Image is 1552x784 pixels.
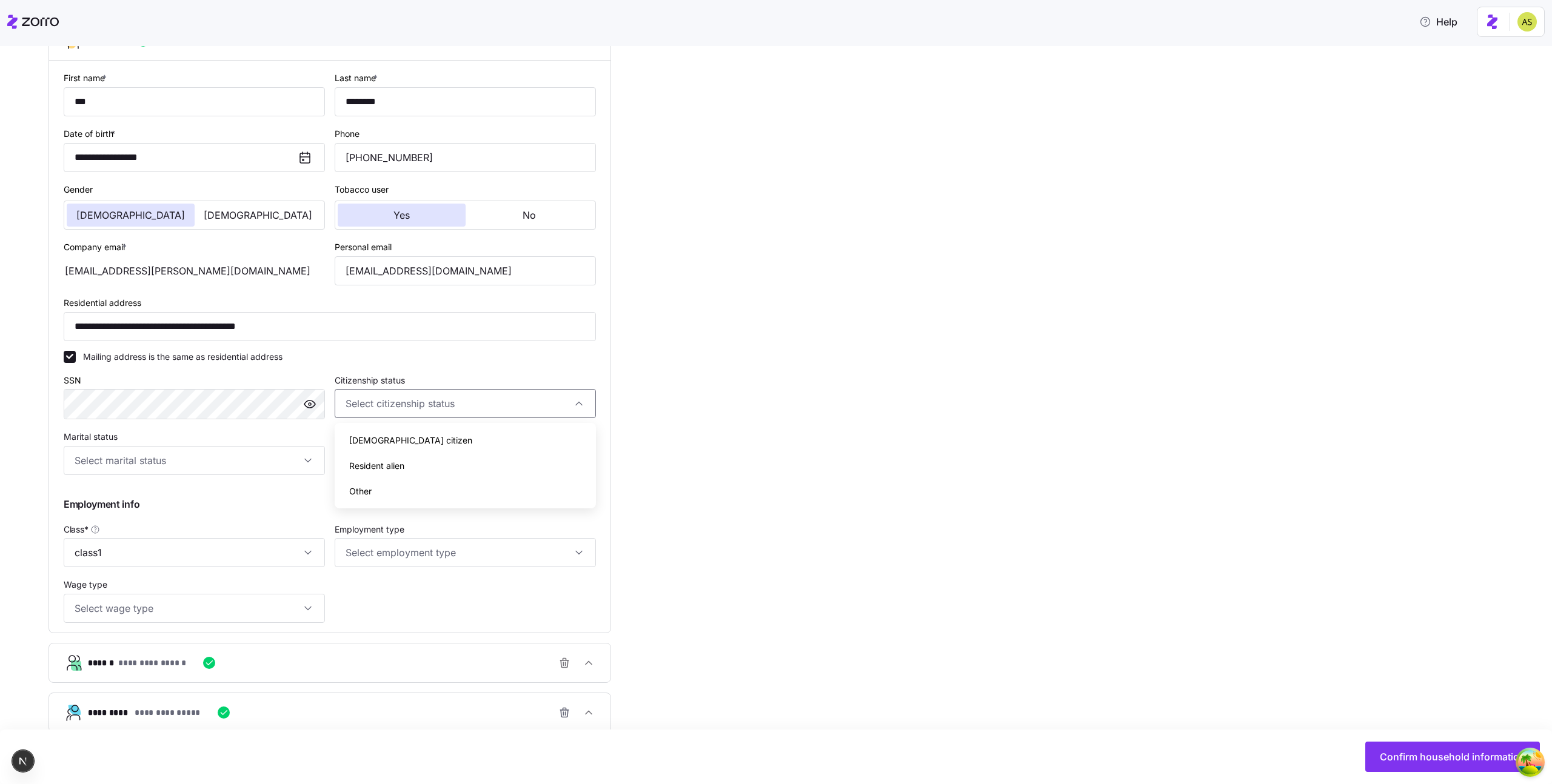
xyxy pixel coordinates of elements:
[335,71,380,85] label: Last name
[64,241,129,254] label: Company email
[76,351,283,363] label: Mailing address is the same as residential address
[204,210,312,220] span: [DEMOGRAPHIC_DATA]
[64,183,93,196] label: Gender
[349,485,372,498] span: Other
[49,61,610,633] div: Employee
[349,459,404,473] span: Resident alien
[64,446,325,475] input: Select marital status
[64,296,141,310] label: Residential address
[64,127,118,141] label: Date of birth
[64,71,109,85] label: First name
[335,389,596,418] input: Select citizenship status
[1517,12,1537,32] img: 2a591ca43c48773f1b6ab43d7a2c8ce9
[1365,742,1540,772] button: Confirm household information
[1380,749,1525,764] span: Confirm household information
[335,256,596,285] input: Email
[335,523,404,536] label: Employment type
[64,374,81,387] label: SSN
[64,578,107,591] label: Wage type
[1518,750,1542,774] button: Open Tanstack query devtools
[64,538,325,567] input: Class
[1410,10,1467,34] button: Help
[335,538,596,567] input: Select employment type
[335,127,360,141] label: Phone
[393,210,410,220] span: Yes
[64,430,118,443] label: Marital status
[76,210,185,220] span: [DEMOGRAPHIC_DATA]
[335,183,389,196] label: Tobacco user
[349,434,472,447] span: [DEMOGRAPHIC_DATA] citizen
[523,210,536,220] span: No
[64,594,325,623] input: Select wage type
[335,374,405,387] label: Citizenship status
[335,143,596,172] input: Phone
[64,523,88,536] span: Class *
[64,497,139,512] span: Employment info
[1419,15,1457,29] span: Help
[335,241,392,254] label: Personal email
